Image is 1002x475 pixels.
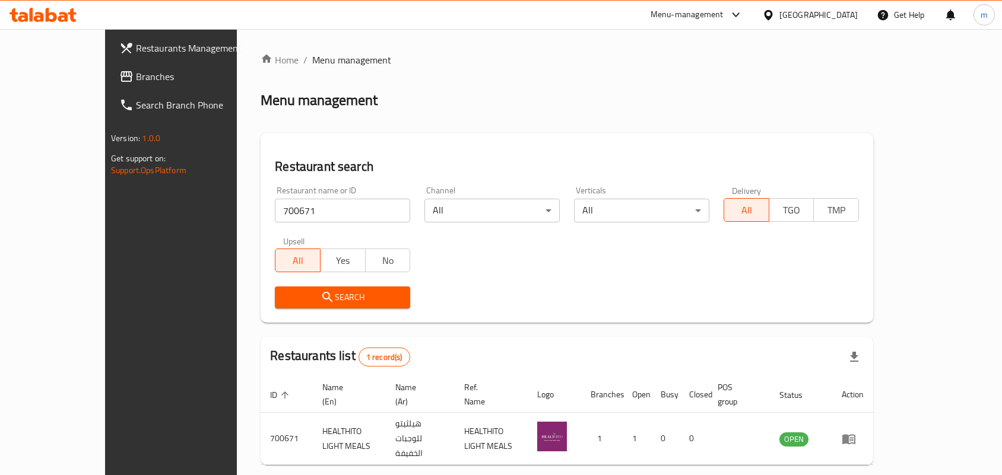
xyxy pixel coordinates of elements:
h2: Restaurant search [275,158,859,176]
button: All [724,198,769,222]
div: Total records count [359,348,410,366]
span: Restaurants Management [136,41,263,55]
td: 1 [581,413,623,465]
a: Support.OpsPlatform [111,162,186,178]
nav: breadcrumb [261,53,873,67]
td: هيلثيتو للوجبات الخفيفة [386,413,455,465]
td: 0 [651,413,680,465]
div: OPEN [779,432,808,447]
span: Search [284,290,401,305]
span: Status [779,388,818,402]
h2: Restaurants list [270,347,410,366]
th: Action [832,377,873,413]
th: Open [623,377,651,413]
div: Menu-management [651,8,724,22]
span: m [981,8,988,21]
span: ID [270,388,293,402]
span: Branches [136,69,263,84]
button: TGO [769,198,814,222]
button: Yes [320,248,366,272]
th: Logo [528,377,581,413]
span: OPEN [779,432,808,446]
img: HEALTHITO LIGHT MEALS [537,422,567,451]
div: Menu [842,432,864,446]
a: Home [261,53,299,67]
td: HEALTHITO LIGHT MEALS [455,413,527,465]
span: All [729,202,765,219]
div: All [424,199,560,222]
span: POS group [718,380,756,409]
button: Search [275,286,410,308]
a: Branches [110,62,272,91]
div: All [574,199,709,222]
span: 1.0.0 [142,130,160,146]
span: All [280,252,316,269]
span: Search Branch Phone [136,98,263,112]
span: TMP [819,202,854,219]
th: Busy [651,377,680,413]
td: 0 [680,413,708,465]
th: Branches [581,377,623,413]
a: Restaurants Management [110,34,272,62]
div: Export file [840,343,868,371]
td: HEALTHITO LIGHT MEALS [313,413,385,465]
span: Version: [111,130,140,146]
th: Closed [680,377,708,413]
span: Get support on: [111,151,166,166]
label: Delivery [732,186,762,195]
label: Upsell [283,237,305,245]
button: TMP [813,198,859,222]
h2: Menu management [261,91,378,110]
td: 700671 [261,413,313,465]
a: Search Branch Phone [110,91,272,119]
span: 1 record(s) [359,352,410,363]
span: Yes [325,252,361,269]
span: Name (En) [322,380,371,409]
span: No [370,252,406,269]
button: All [275,248,321,272]
td: 1 [623,413,651,465]
button: No [365,248,411,272]
li: / [303,53,307,67]
span: TGO [774,202,810,219]
input: Search for restaurant name or ID.. [275,199,410,222]
table: enhanced table [261,377,873,465]
span: Name (Ar) [395,380,441,409]
span: Ref. Name [464,380,513,409]
span: Menu management [312,53,391,67]
div: [GEOGRAPHIC_DATA] [779,8,858,21]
